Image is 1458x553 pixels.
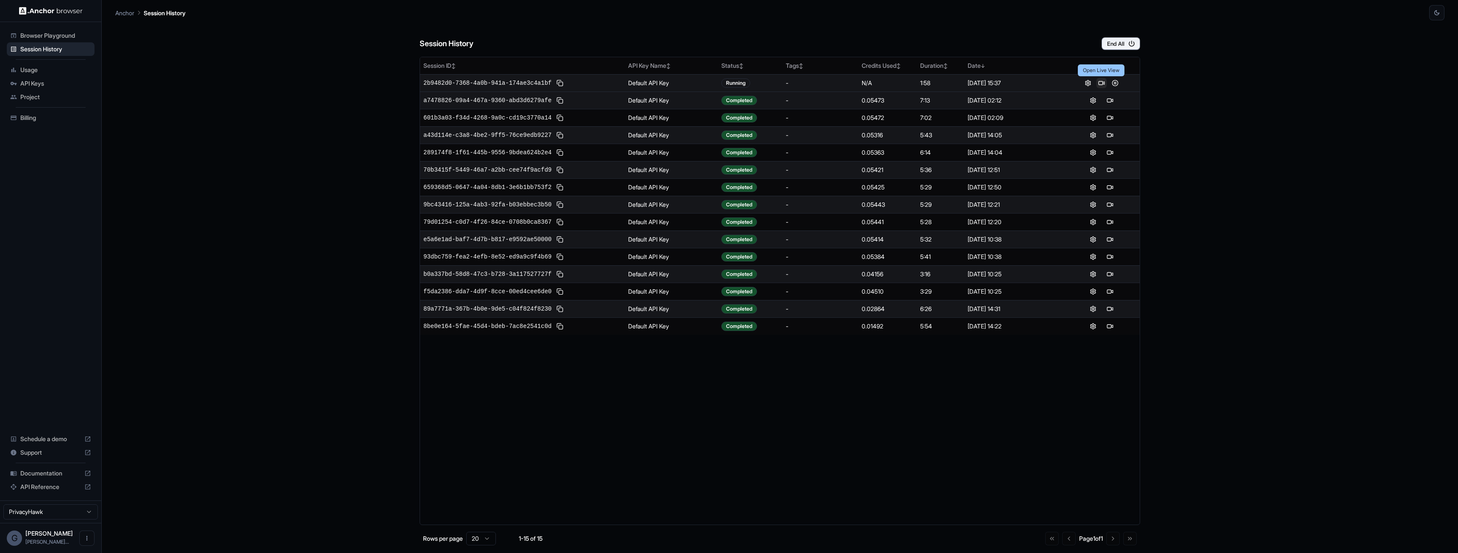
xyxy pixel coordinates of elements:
[7,432,95,446] div: Schedule a demo
[1102,37,1140,50] button: End All
[920,79,961,87] div: 1:58
[968,114,1060,122] div: [DATE] 02:09
[981,63,985,69] span: ↓
[1079,534,1103,543] div: Page 1 of 1
[862,322,913,331] div: 0.01492
[920,96,961,105] div: 7:13
[920,305,961,313] div: 6:26
[423,253,551,261] span: 93dbc759-fea2-4efb-8e52-ed9a9c9f4b69
[721,183,757,192] div: Completed
[625,109,718,126] td: Default API Key
[625,283,718,300] td: Default API Key
[786,322,855,331] div: -
[423,287,551,296] span: f5da2386-dda7-4d9f-8cce-00ed4cee6de0
[968,200,1060,209] div: [DATE] 12:21
[20,435,81,443] span: Schedule a demo
[862,235,913,244] div: 0.05414
[862,270,913,278] div: 0.04156
[625,144,718,161] td: Default API Key
[19,7,83,15] img: Anchor Logo
[862,114,913,122] div: 0.05472
[451,63,456,69] span: ↕
[7,77,95,90] div: API Keys
[423,200,551,209] span: 9bc43416-125a-4ab3-92fa-b03ebbec3b50
[628,61,715,70] div: API Key Name
[920,322,961,331] div: 5:54
[625,231,718,248] td: Default API Key
[786,287,855,296] div: -
[423,114,551,122] span: 601b3a03-f34d-4268-9a0c-cd19c3770a14
[20,93,91,101] span: Project
[786,305,855,313] div: -
[721,131,757,140] div: Completed
[7,111,95,125] div: Billing
[423,534,463,543] p: Rows per page
[862,148,913,157] div: 0.05363
[625,161,718,178] td: Default API Key
[968,96,1060,105] div: [DATE] 02:12
[786,183,855,192] div: -
[862,131,913,139] div: 0.05316
[115,8,186,17] nav: breadcrumb
[721,165,757,175] div: Completed
[862,166,913,174] div: 0.05421
[423,166,551,174] span: 70b3415f-5449-46a7-a2bb-cee74f9acfd9
[920,287,961,296] div: 3:29
[862,200,913,209] div: 0.05443
[625,196,718,213] td: Default API Key
[786,200,855,209] div: -
[721,61,779,70] div: Status
[79,531,95,546] button: Open menu
[920,200,961,209] div: 5:29
[786,96,855,105] div: -
[625,178,718,196] td: Default API Key
[862,218,913,226] div: 0.05441
[968,148,1060,157] div: [DATE] 14:04
[7,63,95,77] div: Usage
[423,218,551,226] span: 79d01254-c0d7-4f26-84ce-0708b0ca8367
[423,270,551,278] span: b0a337bd-58d8-47c3-b728-3a117527727f
[786,148,855,157] div: -
[968,61,1060,70] div: Date
[920,148,961,157] div: 6:14
[115,8,134,17] p: Anchor
[25,530,73,537] span: Geraldo Salazar
[786,253,855,261] div: -
[786,131,855,139] div: -
[7,446,95,459] div: Support
[721,287,757,296] div: Completed
[739,63,743,69] span: ↕
[625,317,718,335] td: Default API Key
[420,38,473,50] h6: Session History
[786,166,855,174] div: -
[144,8,186,17] p: Session History
[799,63,803,69] span: ↕
[721,78,750,88] div: Running
[721,217,757,227] div: Completed
[968,79,1060,87] div: [DATE] 15:37
[625,126,718,144] td: Default API Key
[920,218,961,226] div: 5:28
[968,305,1060,313] div: [DATE] 14:31
[920,270,961,278] div: 3:16
[968,287,1060,296] div: [DATE] 10:25
[968,166,1060,174] div: [DATE] 12:51
[968,131,1060,139] div: [DATE] 14:05
[721,322,757,331] div: Completed
[20,114,91,122] span: Billing
[721,235,757,244] div: Completed
[423,183,551,192] span: 659368d5-0647-4a04-8db1-3e6b1bb753f2
[7,90,95,104] div: Project
[423,148,551,157] span: 289174f8-1f61-445b-9556-9bdea624b2e4
[423,79,551,87] span: 2b9482d0-7368-4a0b-941a-174ae3c4a1bf
[920,235,961,244] div: 5:32
[968,270,1060,278] div: [DATE] 10:25
[862,96,913,105] div: 0.05473
[7,29,95,42] div: Browser Playground
[721,148,757,157] div: Completed
[625,74,718,92] td: Default API Key
[786,61,855,70] div: Tags
[20,469,81,478] span: Documentation
[423,322,551,331] span: 8be0e164-5fae-45d4-bdeb-7ac8e2541c0d
[721,270,757,279] div: Completed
